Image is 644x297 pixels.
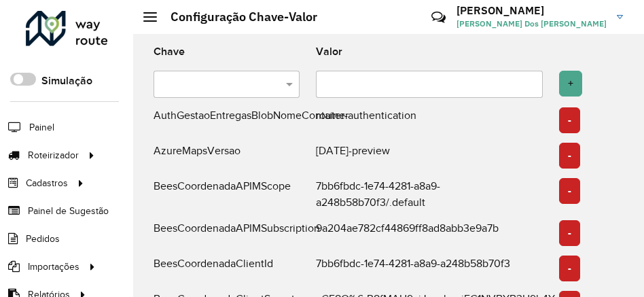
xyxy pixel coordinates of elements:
[316,43,342,60] label: Valor
[559,178,580,204] button: -
[308,143,551,169] div: [DATE]-preview
[26,176,68,190] span: Cadastros
[28,260,79,274] span: Importações
[559,256,580,281] button: -
[145,220,308,246] div: BeesCoordenadaAPIMSubscription
[157,10,317,24] h2: Configuração Chave-Valor
[145,178,308,211] div: BeesCoordenadaAPIMScope
[154,43,185,60] label: Chave
[308,178,551,211] div: 7bb6fbdc-1e74-4281-a8a9-a248b58b70f3/.default
[559,220,580,246] button: -
[559,143,580,169] button: -
[41,73,92,89] label: Simulação
[145,107,308,133] div: AuthGestaoEntregasBlobNomeContainer
[457,18,607,30] span: [PERSON_NAME] Dos [PERSON_NAME]
[308,256,551,281] div: 7bb6fbdc-1e74-4281-a8a9-a248b58b70f3
[26,232,60,246] span: Pedidos
[457,4,607,17] h3: [PERSON_NAME]
[559,71,582,97] button: +
[308,220,551,246] div: 9a204ae782cf44869ff8ad8abb3e9a7b
[29,120,54,135] span: Painel
[308,107,551,133] div: router-authentication
[28,204,109,218] span: Painel de Sugestão
[424,3,453,32] a: Contato Rápido
[28,148,79,162] span: Roteirizador
[145,143,308,169] div: AzureMapsVersao
[559,107,580,133] button: -
[145,256,308,281] div: BeesCoordenadaClientId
